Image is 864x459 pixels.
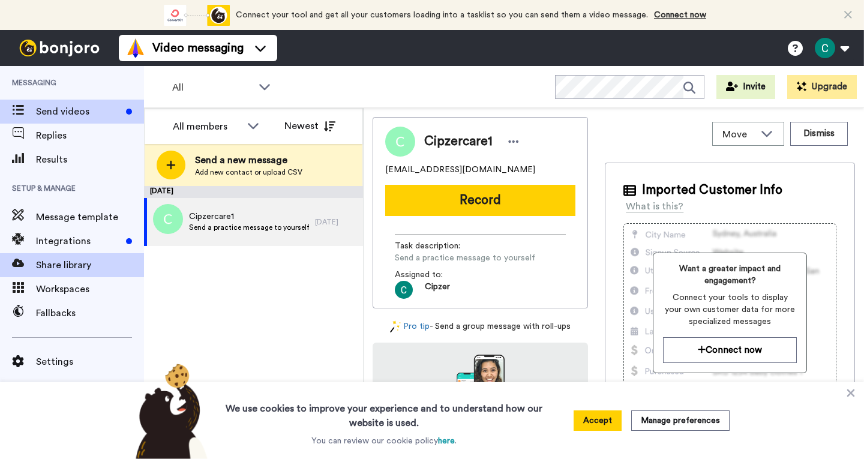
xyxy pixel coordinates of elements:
span: Move [722,127,755,142]
span: Send a new message [195,153,302,167]
div: [DATE] [144,186,363,198]
h3: We use cookies to improve your experience and to understand how our website is used. [214,394,554,430]
img: magic-wand.svg [390,320,401,333]
img: ACg8ocK_jIh2St_5VzjO3l86XZamavd1hZ1738cUU1e59Uvd=s96-c [395,281,413,299]
span: Settings [36,355,144,369]
img: bj-logo-header-white.svg [14,40,104,56]
button: Accept [574,410,622,431]
span: Cipzercare1 [424,133,493,151]
span: [EMAIL_ADDRESS][DOMAIN_NAME] [385,164,535,176]
img: bear-with-cookie.png [125,363,214,459]
span: Video messaging [152,40,244,56]
span: Results [36,152,144,167]
span: Assigned to: [395,269,479,281]
span: Share library [36,258,144,272]
span: Want a greater impact and engagement? [663,263,797,287]
img: download [457,355,505,419]
span: Connect your tool and get all your customers loading into a tasklist so you can send them a video... [236,11,648,19]
span: Fallbacks [36,306,144,320]
span: Send a practice message to yourself [189,223,309,232]
span: Replies [36,128,144,143]
div: What is this? [626,199,683,214]
img: Image of Cipzercare1 [385,127,415,157]
button: Upgrade [787,75,857,99]
span: Integrations [36,234,121,248]
img: c.png [153,204,183,234]
img: vm-color.svg [126,38,145,58]
span: Message template [36,210,144,224]
button: Connect now [663,337,797,363]
span: Task description : [395,240,479,252]
button: Newest [275,114,344,138]
div: [DATE] [315,217,357,227]
a: Connect now [654,11,706,19]
span: Connect your tools to display your own customer data for more specialized messages [663,292,797,328]
p: You can review our cookie policy . [311,435,457,447]
button: Record [385,185,575,216]
div: All members [173,119,241,134]
span: Cipzercare1 [189,211,309,223]
span: Imported Customer Info [642,181,782,199]
button: Invite [716,75,775,99]
button: Dismiss [790,122,848,146]
span: Workspaces [36,282,144,296]
div: animation [164,5,230,26]
div: - Send a group message with roll-ups [373,320,588,333]
span: Send videos [36,104,121,119]
a: Pro tip [390,320,430,333]
span: Send a practice message to yourself [395,252,535,264]
span: Add new contact or upload CSV [195,167,302,177]
span: All [172,80,253,95]
button: Manage preferences [631,410,730,431]
a: here [438,437,455,445]
span: Cipzer [425,281,450,299]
